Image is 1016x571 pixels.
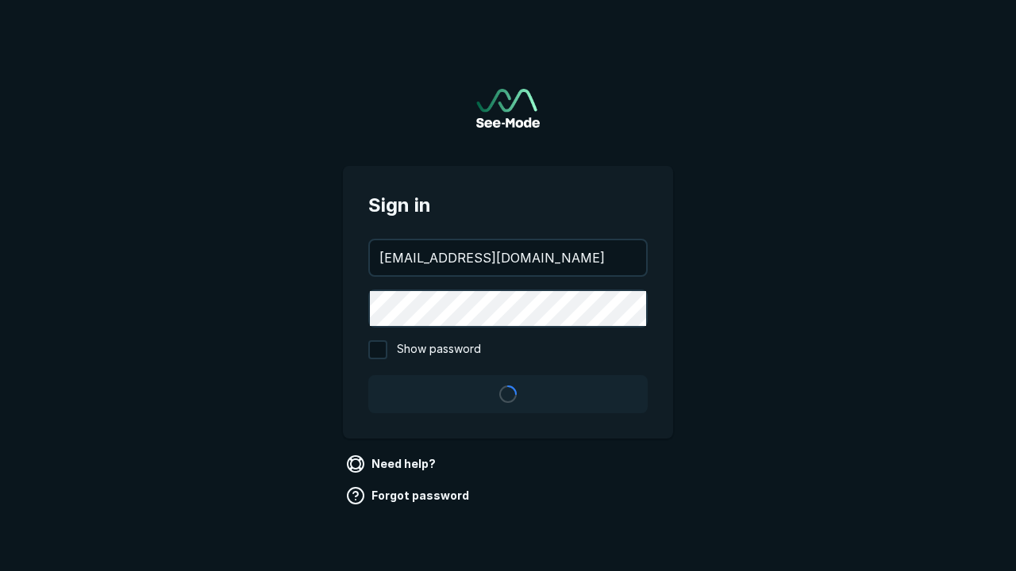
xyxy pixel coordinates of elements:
input: your@email.com [370,240,646,275]
a: Go to sign in [476,89,540,128]
a: Need help? [343,451,442,477]
img: See-Mode Logo [476,89,540,128]
span: Sign in [368,191,648,220]
a: Forgot password [343,483,475,508]
span: Show password [397,340,481,359]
